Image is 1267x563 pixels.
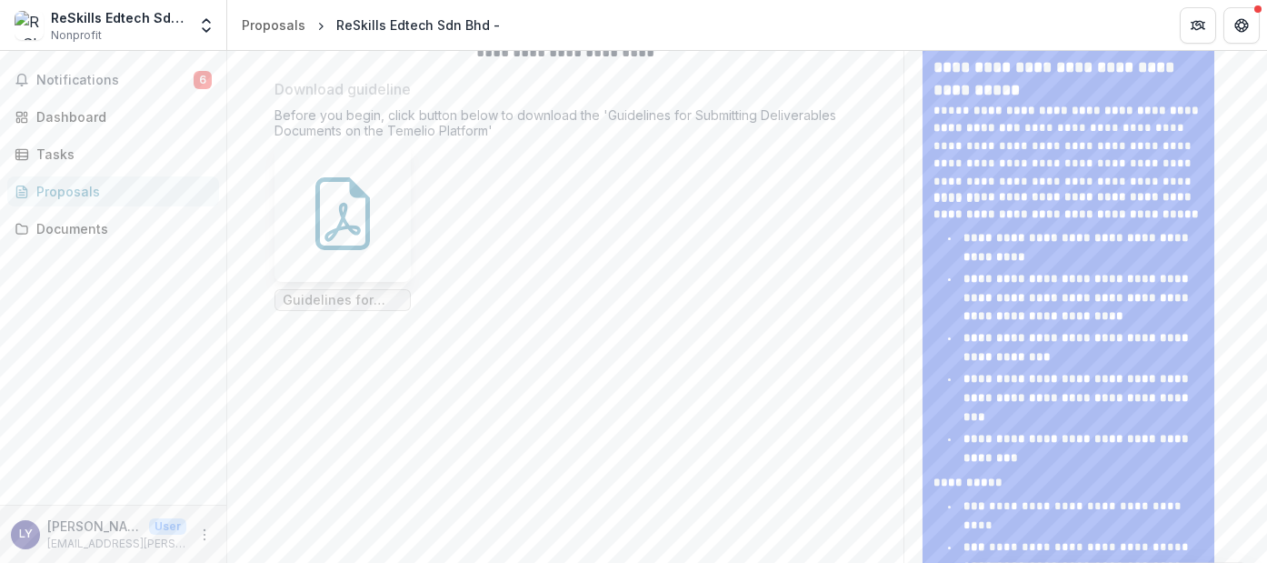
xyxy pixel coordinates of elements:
[283,293,403,308] span: Guidelines for Submitting Deliverables Documents.pdf
[336,15,500,35] div: ReSkills Edtech Sdn Bhd -
[36,182,205,201] div: Proposals
[242,15,305,35] div: Proposals
[7,139,219,169] a: Tasks
[7,176,219,206] a: Proposals
[51,27,102,44] span: Nonprofit
[194,524,215,546] button: More
[274,78,411,100] p: Download guideline
[47,517,142,536] p: [PERSON_NAME]
[234,12,313,38] a: Proposals
[36,73,194,88] span: Notifications
[194,71,212,89] span: 6
[36,219,205,238] div: Documents
[234,12,507,38] nav: breadcrumb
[51,8,186,27] div: ReSkills Edtech Sdn Bhd
[274,146,411,311] div: Guidelines for Submitting Deliverables Documents.pdf
[47,536,186,552] p: [EMAIL_ADDRESS][PERSON_NAME][DOMAIN_NAME]
[15,11,44,40] img: ReSkills Edtech Sdn Bhd
[149,518,186,535] p: User
[36,145,205,164] div: Tasks
[7,65,219,95] button: Notifications6
[36,107,205,126] div: Dashboard
[19,528,33,540] div: Lee Yen Yen
[274,107,856,146] div: Before you begin, click button below to download the 'Guidelines for Submitting Deliverables Docu...
[1180,7,1216,44] button: Partners
[7,102,219,132] a: Dashboard
[7,214,219,244] a: Documents
[194,7,219,44] button: Open entity switcher
[1223,7,1260,44] button: Get Help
